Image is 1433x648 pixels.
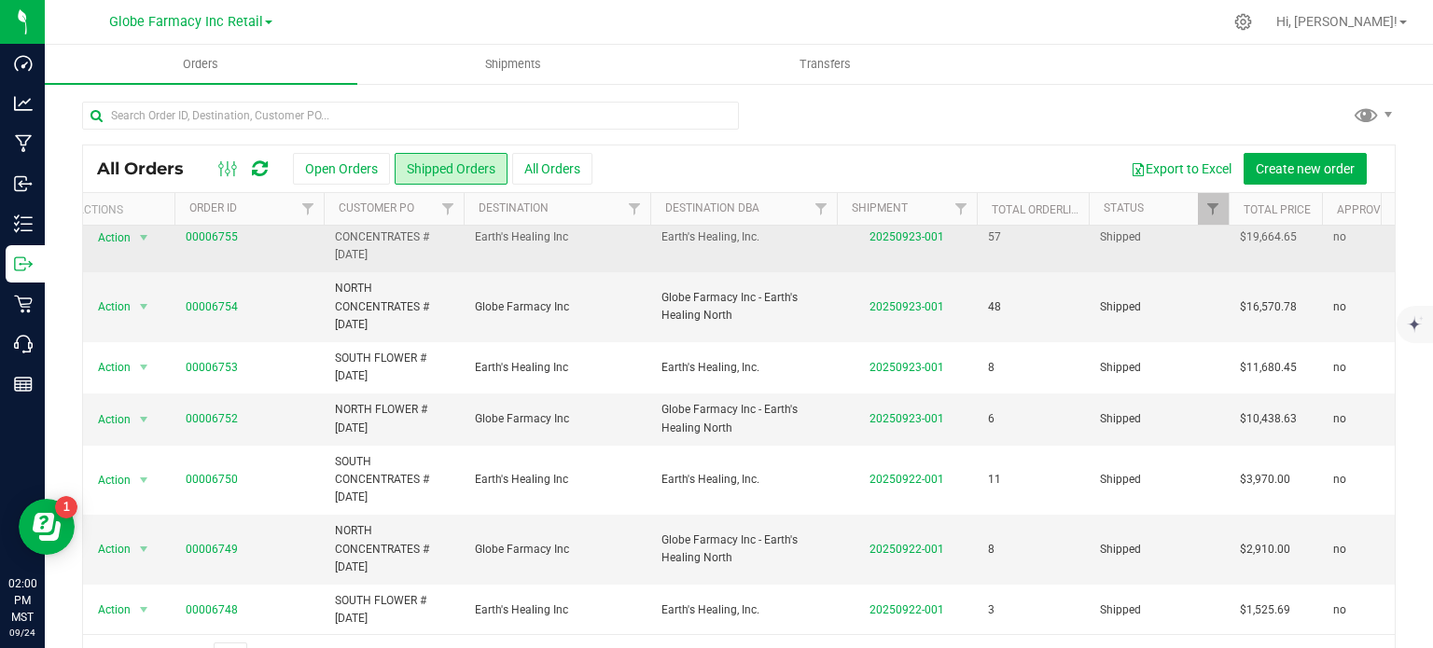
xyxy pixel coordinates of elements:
span: NORTH CONCENTRATES # [DATE] [335,280,452,334]
span: $16,570.78 [1240,298,1297,316]
span: Globe Farmacy Inc - Earth's Healing North [661,531,826,567]
span: select [132,597,156,623]
span: Action [81,294,132,320]
inline-svg: Outbound [14,255,33,273]
span: $3,970.00 [1240,471,1290,489]
span: Globe Farmacy Inc [475,410,639,428]
a: Shipment [852,201,908,214]
p: 02:00 PM MST [8,575,36,626]
a: Filter [806,193,837,225]
p: 09/24 [8,626,36,640]
a: Orders [45,45,357,84]
a: Filter [619,193,650,225]
span: 8 [988,359,995,377]
inline-svg: Manufacturing [14,134,33,153]
a: Filter [433,193,464,225]
span: Earth's Healing, Inc. [661,359,826,377]
a: 00006748 [186,601,238,619]
inline-svg: Call Center [14,335,33,353]
a: Approved? [1337,203,1400,216]
span: select [132,536,156,562]
a: Filter [293,193,324,225]
a: 00006750 [186,471,238,489]
button: All Orders [512,153,592,185]
span: Shipped [1100,359,1217,377]
span: select [132,225,156,251]
span: Globe Farmacy Inc - Earth's Healing North [661,289,826,324]
a: 00006755 [186,228,238,246]
a: 20250923-001 [870,230,944,243]
span: $1,525.69 [1240,601,1290,619]
span: All Orders [97,159,202,179]
span: Globe Farmacy Inc - Earth's Healing North [661,401,826,436]
span: 6 [988,410,995,428]
a: 20250922-001 [870,543,944,556]
span: NORTH FLOWER # [DATE] [335,401,452,436]
span: Hi, [PERSON_NAME]! [1276,14,1398,29]
a: 00006752 [186,410,238,428]
span: Shipped [1100,228,1217,246]
span: NORTH CONCENTRATES # [DATE] [335,522,452,576]
a: 00006749 [186,541,238,558]
span: Globe Farmacy Inc Retail [109,14,263,30]
span: Earth's Healing Inc [475,228,639,246]
span: 57 [988,228,1001,246]
a: Filter [946,193,977,225]
button: Create new order [1244,153,1367,185]
button: Shipped Orders [395,153,508,185]
span: Action [81,597,132,623]
inline-svg: Inbound [14,174,33,193]
a: Total Orderlines [992,203,1092,216]
span: select [132,467,156,493]
span: no [1333,228,1346,246]
span: Earth's Healing Inc [475,359,639,377]
div: Actions [77,203,167,216]
span: no [1333,359,1346,377]
span: Earth's Healing, Inc. [661,228,826,246]
span: Action [81,467,132,493]
span: Action [81,407,132,433]
span: Shipped [1100,410,1217,428]
div: Manage settings [1231,13,1255,31]
a: Shipments [357,45,670,84]
a: Customer PO [339,201,414,214]
inline-svg: Reports [14,375,33,393]
iframe: Resource center [19,499,75,555]
span: select [132,354,156,380]
span: Shipped [1100,298,1217,316]
span: Earth's Healing, Inc. [661,471,826,489]
span: no [1333,410,1346,428]
span: $10,438.63 [1240,410,1297,428]
span: Shipped [1100,601,1217,619]
span: Orders [158,56,243,73]
a: 20250923-001 [870,361,944,374]
a: Destination DBA [665,201,759,214]
a: Transfers [670,45,982,84]
span: SOUTH FLOWER # [DATE] [335,592,452,627]
span: 11 [988,471,1001,489]
span: $19,664.65 [1240,228,1297,246]
a: 20250922-001 [870,603,944,616]
a: 20250923-001 [870,412,944,425]
span: no [1333,541,1346,558]
inline-svg: Analytics [14,94,33,113]
button: Open Orders [293,153,390,185]
span: select [132,294,156,320]
span: select [132,407,156,433]
span: Earth's Healing, Inc. [661,601,826,619]
span: $2,910.00 [1240,541,1290,558]
span: no [1333,471,1346,489]
span: SOUTH CONCENTRATES # [DATE] [335,453,452,507]
inline-svg: Inventory [14,214,33,233]
a: 20250922-001 [870,473,944,486]
span: $11,680.45 [1240,359,1297,377]
iframe: Resource center unread badge [55,496,77,518]
a: 20250923-001 [870,300,944,313]
span: Action [81,225,132,251]
a: Destination [479,201,549,214]
inline-svg: Retail [14,295,33,313]
span: Create new order [1256,161,1355,176]
a: 00006754 [186,298,238,316]
span: SOUTH FLOWER # [DATE] [335,350,452,385]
